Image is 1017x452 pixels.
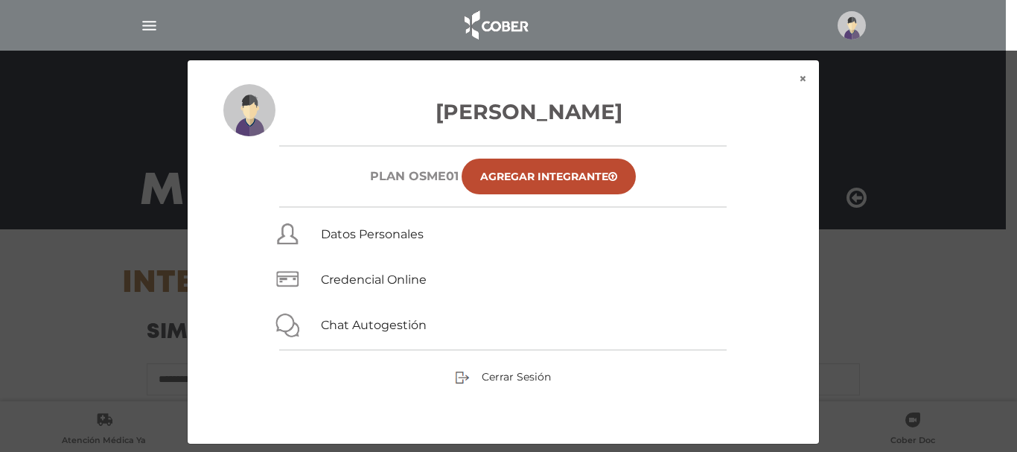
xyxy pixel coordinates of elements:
[223,96,783,127] h3: [PERSON_NAME]
[223,84,275,136] img: profile-placeholder.svg
[455,369,551,383] a: Cerrar Sesión
[462,159,636,194] a: Agregar Integrante
[321,227,424,241] a: Datos Personales
[140,16,159,35] img: Cober_menu-lines-white.svg
[321,273,427,287] a: Credencial Online
[482,370,551,383] span: Cerrar Sesión
[321,318,427,332] a: Chat Autogestión
[787,60,819,98] button: ×
[456,7,535,43] img: logo_cober_home-white.png
[838,11,866,39] img: profile-placeholder.svg
[370,169,459,183] h6: Plan OSME01
[455,370,470,385] img: sign-out.png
